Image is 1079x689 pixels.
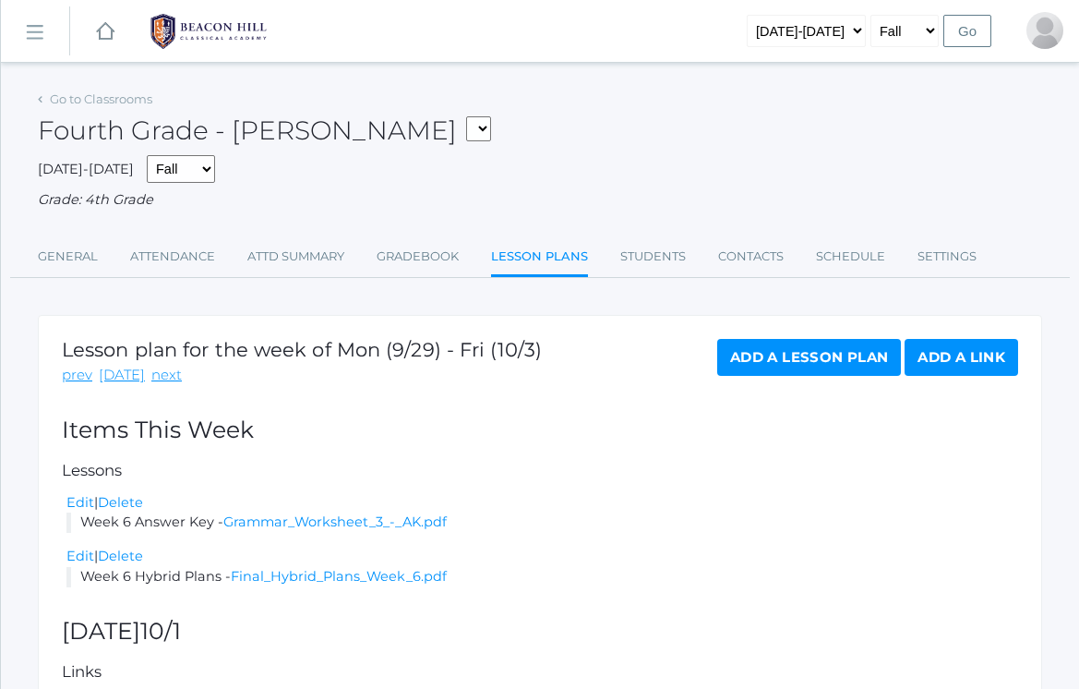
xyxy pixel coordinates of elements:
a: General [38,238,98,275]
a: Contacts [718,238,784,275]
a: Final_Hybrid_Plans_Week_6.pdf [231,568,447,585]
a: Attd Summary [247,238,344,275]
span: 10/1 [140,617,181,645]
h2: Fourth Grade - [PERSON_NAME] [38,116,491,146]
a: Lesson Plans [491,238,588,278]
a: prev [62,365,92,386]
a: Delete [98,494,143,511]
a: Add a Lesson Plan [717,339,901,376]
div: | [66,547,1018,567]
a: Attendance [130,238,215,275]
h5: Lessons [62,462,1018,478]
span: [DATE]-[DATE] [38,161,134,177]
a: [DATE] [99,365,145,386]
li: Week 6 Hybrid Plans - [66,567,1018,587]
img: 1_BHCALogos-05.png [139,8,278,54]
a: Delete [98,548,143,564]
a: Edit [66,494,94,511]
li: Week 6 Answer Key - [66,513,1018,533]
a: Edit [66,548,94,564]
div: Heather Porter [1026,12,1063,49]
a: Settings [917,238,977,275]
a: next [151,365,182,386]
a: Gradebook [377,238,459,275]
a: Add a Link [905,339,1018,376]
h2: [DATE] [62,619,1018,645]
a: Grammar_Worksheet_3_-_AK.pdf [223,514,447,530]
div: Grade: 4th Grade [38,190,1042,211]
h2: Items This Week [62,417,1018,443]
h5: Links [62,663,1018,680]
input: Go [943,15,991,47]
a: Schedule [816,238,885,275]
a: Students [620,238,686,275]
div: | [66,493,1018,514]
h1: Lesson plan for the week of Mon (9/29) - Fri (10/3) [62,339,542,360]
a: Go to Classrooms [50,91,152,106]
